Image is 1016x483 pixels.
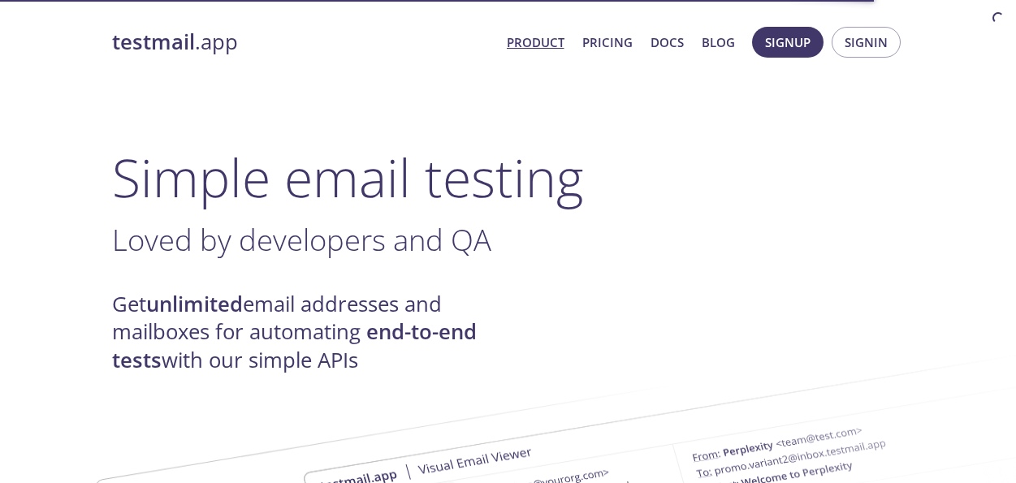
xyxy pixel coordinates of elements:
[582,32,633,53] a: Pricing
[112,28,494,56] a: testmail.app
[112,28,195,56] strong: testmail
[112,219,491,260] span: Loved by developers and QA
[112,146,905,209] h1: Simple email testing
[651,32,684,53] a: Docs
[702,32,735,53] a: Blog
[112,317,477,373] strong: end-to-end tests
[832,27,901,58] button: Signin
[112,291,508,374] h4: Get email addresses and mailboxes for automating with our simple APIs
[752,27,824,58] button: Signup
[507,32,564,53] a: Product
[845,32,888,53] span: Signin
[146,290,243,318] strong: unlimited
[765,32,811,53] span: Signup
